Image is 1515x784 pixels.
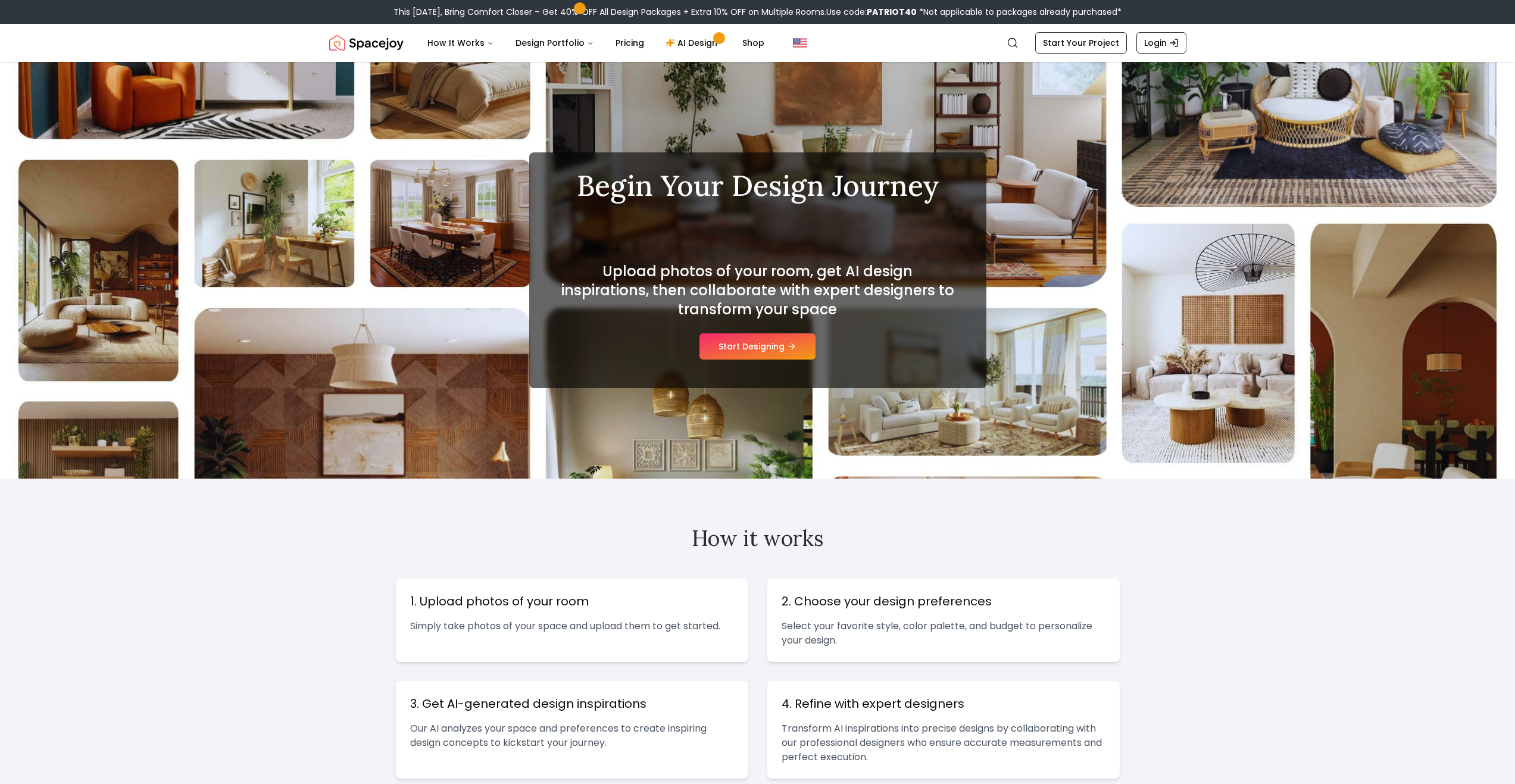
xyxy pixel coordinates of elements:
[410,695,734,712] h3: 3. Get AI-generated design inspirations
[410,593,734,610] h3: 1. Upload photos of your room
[558,262,958,319] h2: Upload photos of your room, get AI design inspirations, then collaborate with expert designers to...
[506,31,604,55] button: Design Portfolio
[782,619,1105,648] p: Select your favorite style, color palette, and budget to personalize your design.
[782,721,1105,764] p: Transform AI inspirations into precise designs by collaborating with our professional designers w...
[329,31,404,55] img: Spacejoy Logo
[418,31,504,55] button: How It Works
[699,333,816,360] button: Start Designing
[329,24,1186,62] nav: Global
[782,593,1105,610] h3: 2. Choose your design preferences
[393,6,1122,18] div: This [DATE], Bring Comfort Closer – Get 40% OFF All Design Packages + Extra 10% OFF on Multiple R...
[329,31,404,55] a: Spacejoy
[558,171,958,200] h1: Begin Your Design Journey
[410,721,734,750] p: Our AI analyzes your space and preferences to create inspiring design concepts to kickstart your ...
[867,6,917,18] b: PATRIOT40
[793,36,807,50] img: United States
[656,31,730,55] a: AI Design
[418,31,774,55] nav: Main
[1136,32,1186,54] a: Login
[606,31,654,55] a: Pricing
[782,695,1105,712] h3: 4. Refine with expert designers
[396,526,1120,550] h2: How it works
[410,619,734,633] p: Simply take photos of your space and upload them to get started.
[917,6,1122,18] span: *Not applicable to packages already purchased*
[1035,32,1127,54] a: Start Your Project
[826,6,917,18] span: Use code:
[733,31,774,55] a: Shop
